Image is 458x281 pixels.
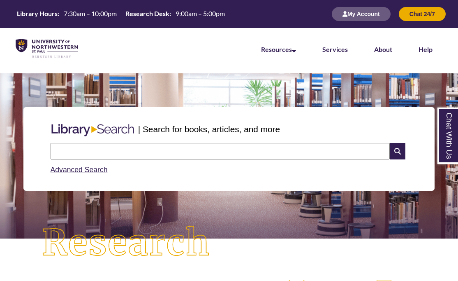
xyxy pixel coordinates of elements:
button: Chat 24/7 [399,7,446,21]
img: Research [23,207,229,279]
i: Search [390,143,405,159]
table: Hours Today [14,9,228,18]
span: 9:00am – 5:00pm [176,9,225,17]
a: About [374,45,392,53]
img: Libary Search [47,121,138,140]
p: | Search for books, articles, and more [138,123,280,136]
button: My Account [332,7,391,21]
span: 7:30am – 10:00pm [64,9,117,17]
img: UNWSP Library Logo [16,39,78,59]
a: Help [419,45,433,53]
a: Chat 24/7 [399,10,446,17]
th: Library Hours: [14,9,60,18]
a: Resources [261,45,296,53]
a: Hours Today [14,9,228,19]
a: Advanced Search [51,166,108,174]
a: Services [322,45,348,53]
th: Research Desk: [122,9,172,18]
a: My Account [332,10,391,17]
